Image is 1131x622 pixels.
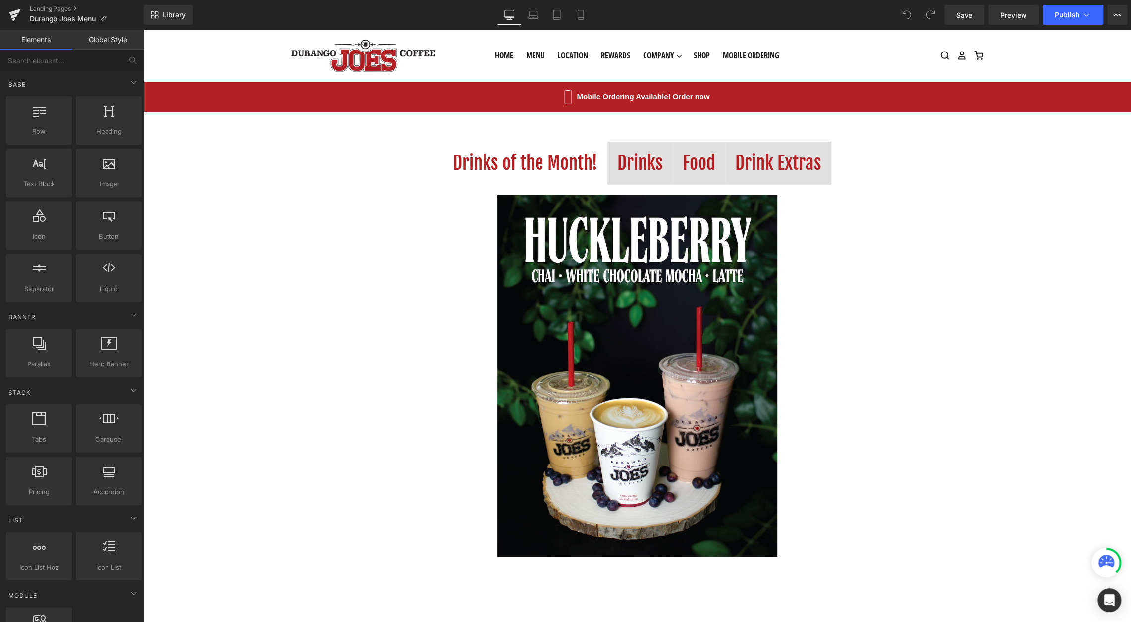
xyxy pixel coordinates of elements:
span: Icon List [79,562,139,572]
span: Base [7,80,27,89]
a: Location [402,18,446,33]
span: Row [9,126,69,137]
div: Drinks [474,119,520,148]
a: Desktop [497,5,521,25]
span: Button [79,231,139,242]
span: Heading [79,126,139,137]
span: Save [956,10,972,20]
ul: new main menu [351,18,637,33]
img: Durango Joes Coffee [147,9,293,43]
span: Separator [9,284,69,294]
span: Hero Banner [79,359,139,369]
span: Pricing [9,487,69,497]
img: black-realistic-smartphone_177006-138.webp [421,60,429,74]
span: Preview [1000,10,1027,20]
a: Mobile [569,5,592,25]
span: List [7,516,24,525]
button: Undo [897,5,916,25]
div: Drink Extras [592,119,678,148]
a: Global Style [72,30,144,50]
div: Drinks of the Month! [310,119,454,148]
summary: Company [487,18,541,33]
span: Parallax [9,359,69,369]
a: Menu [371,18,402,33]
button: Publish [1043,5,1103,25]
a: Rewards [445,18,487,33]
span: Image [79,179,139,189]
span: Tabs [9,434,69,445]
span: Liquid [79,284,139,294]
a: Preview [988,5,1039,25]
a: Tablet [545,5,569,25]
span: Text Block [9,179,69,189]
a: Shop [539,18,568,33]
span: Durango Joes Menu [30,15,96,23]
a: header-cart-link [823,21,841,31]
a: New Library [144,5,193,25]
button: Redo [920,5,940,25]
span: Carousel [79,434,139,445]
div: Food [539,119,572,148]
span: Library [162,10,186,19]
span: Mobile Ordering Available! Order now [147,60,841,74]
div: Open Intercom Messenger [1097,588,1121,612]
span: Icon List Hoz [9,562,69,572]
span: Accordion [79,487,139,497]
a: Laptop [521,5,545,25]
a: header-account-link [807,21,823,31]
span: Icon [9,231,69,242]
span: Banner [7,312,37,322]
span: Module [7,591,38,600]
a: header-search-link [790,21,807,31]
a: Landing Pages [30,5,144,13]
span: Publish [1055,11,1079,19]
button: More [1107,5,1127,25]
a: Mobile Ordering [567,18,637,33]
a: Home [351,18,371,33]
span: Stack [7,388,32,397]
